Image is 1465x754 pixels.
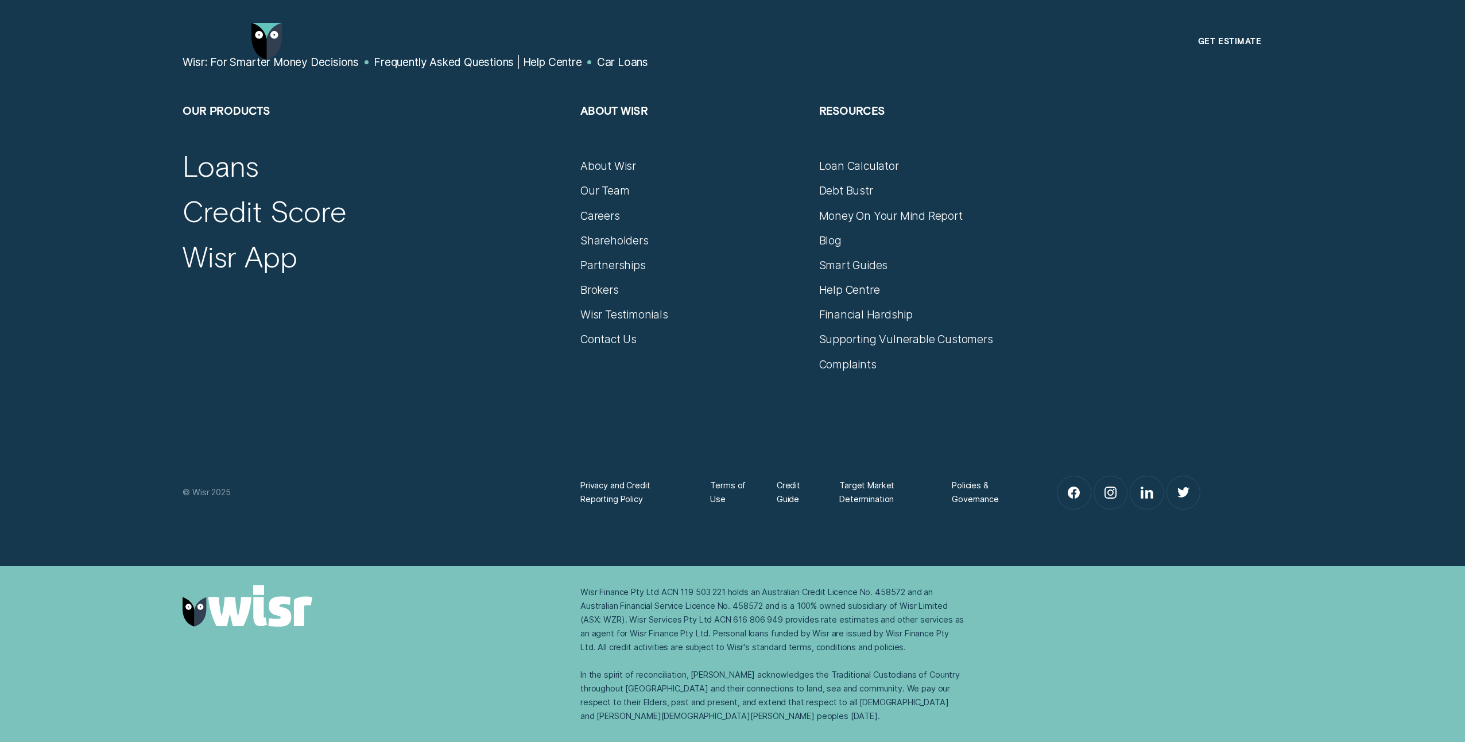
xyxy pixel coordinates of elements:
[819,283,880,297] a: Help Centre
[183,147,258,183] a: Loans
[580,479,685,506] a: Privacy and Credit Reporting Policy
[183,103,567,159] h2: Our Products
[580,308,668,321] a: Wisr Testimonials
[819,258,888,272] a: Smart Guides
[1130,476,1164,510] a: LinkedIn
[580,332,637,346] a: Contact Us
[580,258,646,272] a: Partnerships
[580,283,619,297] a: Brokers
[251,23,282,60] img: Wisr
[985,34,1071,49] div: Spring Discount
[778,34,810,49] div: Loans
[580,103,805,159] h2: About Wisr
[819,234,842,247] a: Blog
[580,234,649,247] a: Shareholders
[580,159,636,173] a: About Wisr
[913,34,967,49] div: Round Up
[777,479,815,506] a: Credit Guide
[178,23,215,60] button: Open Menu
[1088,22,1171,59] button: Log in
[827,34,896,49] div: Credit Score
[819,308,913,321] a: Financial Hardship
[819,184,873,197] a: Debt Bustr
[819,332,993,346] a: Supporting Vulnerable Customers
[1094,476,1127,510] a: Instagram
[819,209,963,223] a: Money On Your Mind Report
[183,193,347,228] a: Credit Score
[1057,476,1091,510] a: Facebook
[1167,476,1200,510] a: Twitter
[819,103,1044,159] h2: Resources
[580,184,629,197] a: Our Team
[183,238,297,274] a: Wisr App
[710,479,751,506] a: Terms of Use
[819,357,877,371] a: Complaints
[1177,23,1282,60] a: Get Estimate
[580,209,620,223] a: Careers
[580,585,964,723] div: Wisr Finance Pty Ltd ACN 119 503 221 holds an Australian Credit Licence No. 458572 and an Austral...
[819,159,899,173] a: Loan Calculator
[952,479,1019,506] a: Policies & Governance
[839,479,927,506] a: Target Market Determination
[183,585,312,627] img: Wisr
[176,485,573,499] div: © Wisr 2025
